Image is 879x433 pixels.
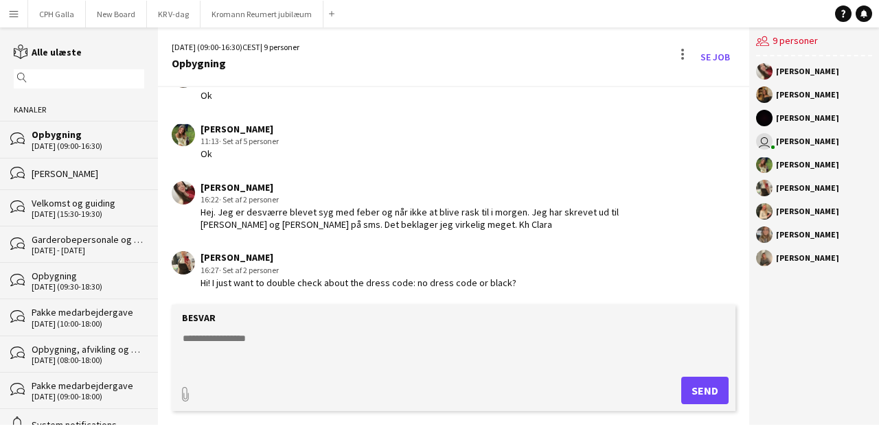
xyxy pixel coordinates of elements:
button: New Board [86,1,147,27]
div: Garderobepersonale og afvikling [32,233,144,246]
div: Ok [201,148,279,160]
div: 11:13 [201,135,279,148]
div: [PERSON_NAME] [776,231,839,239]
span: CEST [242,42,260,52]
div: Pakke medarbejdergave [32,379,144,392]
div: 16:22 [201,194,645,206]
span: · Set af 2 personer [219,194,279,204]
div: [DATE] (09:00-16:30) | 9 personer [172,41,299,54]
div: [PERSON_NAME] [201,181,645,194]
div: [PERSON_NAME] [201,123,279,135]
div: [PERSON_NAME] [776,207,839,215]
button: Send [681,377,729,404]
span: · Set af 2 personer [219,265,279,275]
div: [DATE] (15:30-19:30) [32,209,144,219]
div: [PERSON_NAME] [776,137,839,145]
div: [PERSON_NAME] [776,254,839,262]
div: 9 personer [756,27,872,56]
div: [DATE] - [DATE] [32,246,144,255]
div: [PERSON_NAME] [201,251,516,264]
div: Ok [201,89,279,102]
a: Se Job [695,46,735,68]
button: KR V-dag [147,1,201,27]
div: Pakke medarbejdergave [32,306,144,318]
div: System notifications [32,419,144,431]
div: Opbygning [32,128,144,141]
div: [DATE] (09:00-16:30) [32,141,144,151]
div: [PERSON_NAME] [776,114,839,122]
div: [PERSON_NAME] [776,161,839,169]
div: [DATE] (10:00-18:00) [32,319,144,329]
div: 16:27 [201,264,516,277]
div: [PERSON_NAME] [32,167,144,180]
div: [PERSON_NAME] [776,184,839,192]
div: [PERSON_NAME] [776,91,839,99]
div: Velkomst og guiding [32,197,144,209]
button: Kromann Reumert jubilæum [201,1,323,27]
div: Opbygning, afvikling og nedpak OBS. [GEOGRAPHIC_DATA] [32,343,144,355]
button: CPH Galla [28,1,86,27]
div: [DATE] (09:00-18:00) [32,392,144,401]
label: Besvar [182,312,216,324]
span: · Set af 6 personer [219,78,279,88]
a: Alle ulæste [14,46,82,58]
div: [PERSON_NAME] [776,67,839,75]
div: Hej. Jeg er desværre blevet syg med feber og når ikke at blive rask til i morgen. Jeg har skrevet... [201,206,645,231]
div: [DATE] (08:00-18:00) [32,355,144,365]
div: Opbygning [172,57,299,69]
span: · Set af 5 personer [219,136,279,146]
div: Opbygning [32,270,144,282]
div: [DATE] (09:30-18:30) [32,282,144,292]
div: Hi! I just want to double check about the dress code: no dress code or black? [201,277,516,289]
